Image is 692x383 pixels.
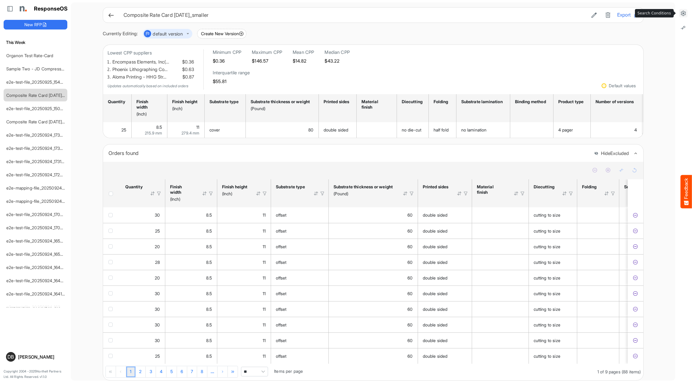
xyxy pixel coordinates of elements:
span: $0.36 [181,58,194,66]
h6: Interquartile range [213,70,250,76]
span: 30 [155,212,160,218]
td: is template cell Column Header httpsnorthellcomontologiesmapping-rulesmanufacturinghassubstratefi... [472,239,529,254]
h5: $14.82 [293,58,314,63]
td: 5c12c8d5-b6f5-4b2d-bbe5-6ca372505258 is template cell Column Header [628,301,645,317]
span: 279.4 mm [181,131,199,135]
td: 80 is template cell Column Header httpsnorthellcomontologiesmapping-rulesmaterialhasmaterialthick... [246,122,319,138]
div: Material finish [361,99,390,110]
span: Pagerdropdown [241,367,268,376]
span: 11 [263,244,266,249]
a: e2e-test-file_20250924_170558 [6,212,68,217]
td: offset is template cell Column Header httpsnorthellcomontologiesmapping-rulesmaterialhassubstrate... [271,317,329,332]
div: Orders found [108,149,590,157]
h1: ResponseOS [34,6,68,12]
span: offset [276,260,287,265]
td: is template cell Column Header httpsnorthellcomontologiesmapping-rulesmanufacturinghassubstratefi... [472,270,529,286]
span: offset [276,244,287,249]
td: 11 is template cell Column Header httpsnorthellcomontologiesmapping-rulesmeasurementhasfinishsize... [217,270,271,286]
td: is template cell Column Header httpsnorthellcomontologiesmapping-rulesmanufacturinghassubstratela... [619,301,689,317]
button: Create New Version [197,29,246,39]
td: offset is template cell Column Header httpsnorthellcomontologiesmapping-rulesmaterialhassubstrate... [271,254,329,270]
div: Folding [582,184,596,190]
span: cover [209,127,220,132]
span: 8.5 [206,291,212,296]
button: Exclude [633,353,639,359]
span: no die-cut [402,127,422,132]
td: is template cell Column Header httpsnorthellcomontologiesmapping-rulesmanufacturinghassubstratela... [619,332,689,348]
span: 60 [407,260,413,265]
span: no lamination [461,127,487,132]
td: cutting to size is template cell Column Header httpsnorthellcomontologiesmapping-rulesmanufacturi... [529,301,577,317]
div: Material finish [477,184,506,195]
td: 30 is template cell Column Header httpsnorthellcomontologiesmapping-rulesorderhasquantity [120,332,165,348]
span: 8.5 [206,212,212,218]
td: double sided is template cell Column Header httpsnorthellcomontologiesmapping-rulesmanufacturingh... [418,270,472,286]
td: 8.5 is template cell Column Header httpsnorthellcomontologiesmapping-rulesmeasurementhasfinishsiz... [165,223,217,239]
div: (Inch) [222,191,248,196]
td: 11 is template cell Column Header httpsnorthellcomontologiesmapping-rulesmeasurementhasfinishsize... [217,207,271,223]
span: 8.5 [206,275,212,280]
a: Go to next pager [207,366,218,377]
span: double sided [423,275,448,280]
span: 8.5 [206,260,212,265]
td: 8.5 is template cell Column Header httpsnorthellcomontologiesmapping-rulesmeasurementhasfinishsiz... [165,348,217,364]
div: Substrate type [276,184,306,190]
td: cutting to size is template cell Column Header httpsnorthellcomontologiesmapping-rulesmanufacturi... [529,223,577,239]
td: 4 is template cell Column Header httpsnorthellcomontologiesmapping-rulesorderhasnumberofversions [591,122,642,138]
span: double sided [324,127,349,132]
div: Filter Icon [568,191,574,196]
td: 60 is template cell Column Header httpsnorthellcomontologiesmapping-rulesmaterialhasmaterialthick... [329,239,418,254]
td: 60 is template cell Column Header httpsnorthellcomontologiesmapping-rulesmaterialhasmaterialthick... [329,348,418,364]
td: 6a6f5627-090d-4cf2-9e7c-32213c72ed6c is template cell Column Header [628,207,645,223]
td: 60 is template cell Column Header httpsnorthellcomontologiesmapping-rulesmaterialhasmaterialthick... [329,207,418,223]
span: 11 [196,125,199,130]
th: Header checkbox [103,179,120,207]
div: Finish height [222,184,248,190]
td: no lamination is template cell Column Header httpsnorthellcomontologiesmapping-rulesmanufacturing... [456,122,510,138]
div: Filter Icon [320,191,325,196]
td: is template cell Column Header httpsnorthellcomontologiesmapping-rulesmanufacturinghasfoldtype [577,223,619,239]
td: cutting to size is template cell Column Header httpsnorthellcomontologiesmapping-rulesmanufacturi... [529,270,577,286]
td: 60 is template cell Column Header httpsnorthellcomontologiesmapping-rulesmaterialhasmaterialthick... [329,301,418,317]
td: 60 is template cell Column Header httpsnorthellcomontologiesmapping-rulesmaterialhasmaterialthick... [329,332,418,348]
span: half fold [434,127,449,132]
td: 5eaa407e-b807-4c08-b408-0371c1c1ea5b is template cell Column Header [628,239,645,254]
td: checkbox [103,207,120,223]
td: offset is template cell Column Header httpsnorthellcomontologiesmapping-rulesmaterialhassubstrate... [271,286,329,301]
span: 30 [155,291,160,296]
td: 11 is template cell Column Header httpsnorthellcomontologiesmapping-rulesmeasurementhasflatsizehe... [642,122,675,138]
li: Phoenix Lithographing Co… [112,66,194,73]
button: HideExcluded [594,151,629,156]
td: cutting to size is template cell Column Header httpsnorthellcomontologiesmapping-rulesmanufacturi... [529,286,577,301]
td: is template cell Column Header httpsnorthellcomontologiesmapping-rulesmanufacturinghasfoldtype [577,348,619,364]
button: Exclude [633,275,639,281]
a: Page 8 of 9 Pages [197,366,207,377]
div: Default values [609,84,636,88]
td: is template cell Column Header httpsnorthellcomontologiesmapping-rulesassemblyhasbindingmethod [510,122,553,138]
a: e2e-mapping-file_20250924_172435 [6,199,77,204]
td: double sided is template cell Column Header httpsnorthellcomontologiesmapping-rulesmanufacturingh... [418,317,472,332]
a: Sample Two - JD Compressed 2 [6,66,70,71]
li: Encompass Elements, Inc(… [112,58,194,66]
div: Substrate thickness or weight [251,99,312,104]
span: cutting to size [534,244,560,249]
span: 60 [407,275,413,280]
div: Quantity [125,184,142,190]
td: is template cell Column Header httpsnorthellcomontologiesmapping-rulesmanufacturinghasfoldtype [577,239,619,254]
td: checkbox [103,270,120,286]
h5: $146.57 [252,58,282,63]
td: is template cell Column Header httpsnorthellcomontologiesmapping-rulesmanufacturinghassubstratefi... [472,317,529,332]
td: offset is template cell Column Header httpsnorthellcomontologiesmapping-rulesmaterialhassubstrate... [271,301,329,317]
td: 11 is template cell Column Header httpsnorthellcomontologiesmapping-rulesmeasurementhasfinishsize... [217,301,271,317]
a: e2e-test-file_20250924_164246 [6,278,68,283]
div: (Inch) [172,106,198,111]
div: (Inch) [170,196,194,202]
span: 4 [634,127,637,132]
div: Folding [434,99,450,104]
span: 25 [121,127,126,132]
div: Go to last page [228,366,238,377]
td: 20 is template cell Column Header httpsnorthellcomontologiesmapping-rulesorderhasquantity [120,239,165,254]
div: Filter Icon [463,191,468,196]
td: double sided is template cell Column Header httpsnorthellcomontologiesmapping-rulesmanufacturingh... [418,239,472,254]
td: 11 is template cell Column Header httpsnorthellcomontologiesmapping-rulesmeasurementhasfinishsize... [217,348,271,364]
